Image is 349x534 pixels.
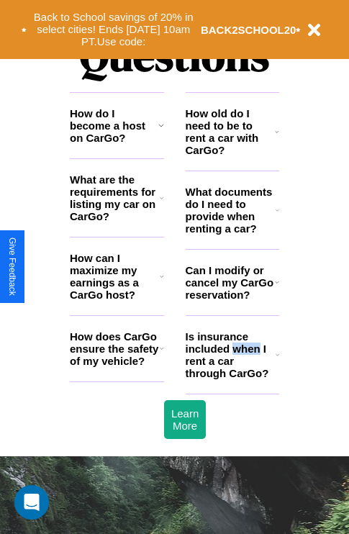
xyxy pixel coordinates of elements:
[70,107,158,144] h3: How do I become a host on CarGo?
[186,264,275,301] h3: Can I modify or cancel my CarGo reservation?
[186,186,276,235] h3: What documents do I need to provide when renting a car?
[27,7,201,52] button: Back to School savings of 20% in select cities! Ends [DATE] 10am PT.Use code:
[14,485,49,520] div: Open Intercom Messenger
[186,107,276,156] h3: How old do I need to be to rent a car with CarGo?
[201,24,296,36] b: BACK2SCHOOL20
[186,330,276,379] h3: Is insurance included when I rent a car through CarGo?
[70,252,160,301] h3: How can I maximize my earnings as a CarGo host?
[7,237,17,296] div: Give Feedback
[70,173,160,222] h3: What are the requirements for listing my car on CarGo?
[164,400,206,439] button: Learn More
[70,330,160,367] h3: How does CarGo ensure the safety of my vehicle?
